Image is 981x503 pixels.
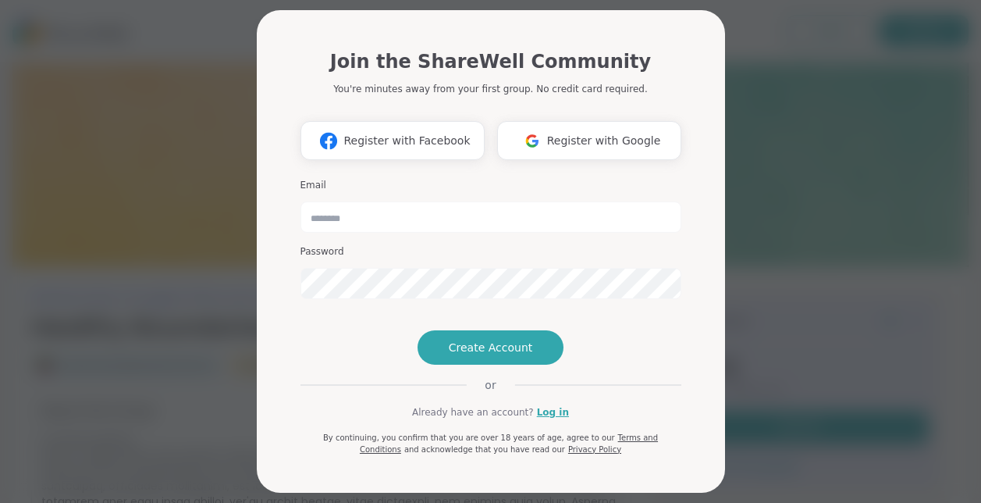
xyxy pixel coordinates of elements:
span: Register with Facebook [343,133,470,149]
span: By continuing, you confirm that you are over 18 years of age, agree to our [323,433,615,442]
p: You're minutes away from your first group. No credit card required. [333,82,647,96]
a: Terms and Conditions [360,433,658,454]
span: Create Account [449,340,533,355]
h1: Join the ShareWell Community [330,48,651,76]
button: Register with Facebook [300,121,485,160]
img: ShareWell Logomark [517,127,547,155]
button: Register with Google [497,121,681,160]
h3: Email [300,179,681,192]
a: Log in [537,405,569,419]
h3: Password [300,245,681,259]
span: Register with Google [547,133,661,149]
a: Privacy Policy [568,445,621,454]
button: Create Account [418,330,564,365]
span: or [466,377,514,393]
span: Already have an account? [412,405,534,419]
img: ShareWell Logomark [314,127,343,155]
span: and acknowledge that you have read our [404,445,565,454]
